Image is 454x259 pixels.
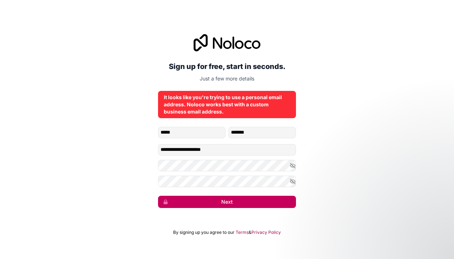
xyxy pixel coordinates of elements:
[249,230,251,235] span: &
[158,75,296,82] p: Just a few more details
[310,205,454,255] iframe: Intercom notifications message
[158,127,226,138] input: given-name
[158,176,296,187] input: Confirm password
[158,196,296,208] button: Next
[158,160,296,171] input: Password
[236,230,249,235] a: Terms
[164,94,290,115] div: It looks like you're trying to use a personal email address. Noloco works best with a custom busi...
[158,144,296,156] input: Email address
[228,127,296,138] input: family-name
[251,230,281,235] a: Privacy Policy
[173,230,235,235] span: By signing up you agree to our
[158,60,296,73] h2: Sign up for free, start in seconds.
